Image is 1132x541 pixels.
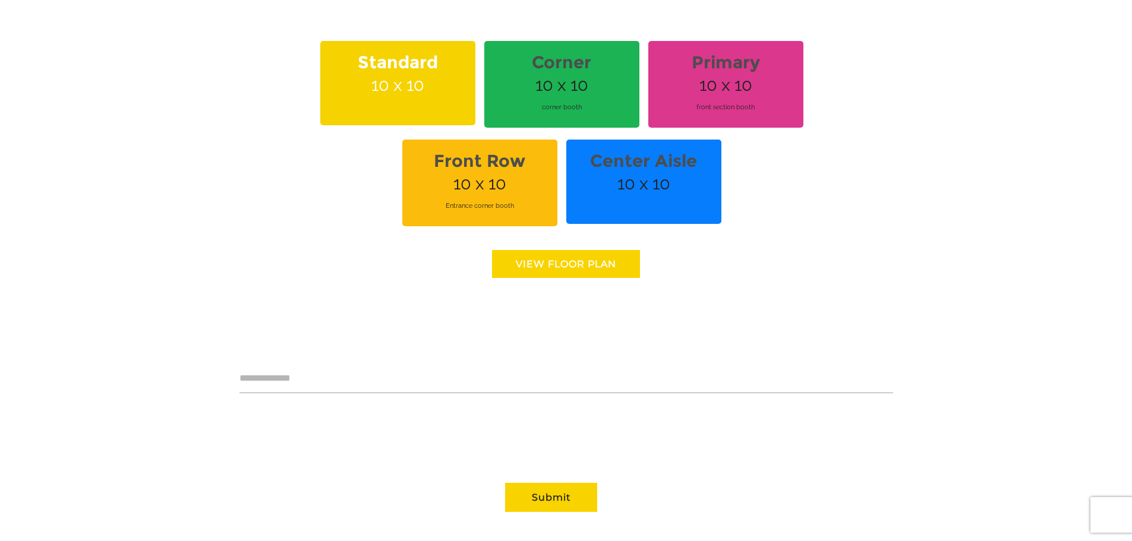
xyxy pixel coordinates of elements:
[505,483,597,512] button: Submit
[491,91,632,124] span: corner booth
[174,366,216,382] em: Submit
[566,140,721,224] span: 10 x 10
[62,67,200,82] div: Leave a message
[484,41,639,128] span: 10 x 10
[15,145,217,171] input: Enter your email address
[492,250,640,278] a: View floor Plan
[655,91,796,124] span: front section booth
[195,6,223,34] div: Minimize live chat window
[320,41,475,125] span: 10 x 10
[648,41,803,128] span: 10 x 10
[15,110,217,136] input: Enter your last name
[655,45,796,80] strong: Primary
[15,180,217,356] textarea: Type your message and click 'Submit'
[402,140,557,226] span: 10 x 10
[327,45,468,80] strong: Standard
[409,189,550,222] span: Entrance corner booth
[491,45,632,80] strong: Corner
[409,144,550,178] strong: Front Row
[573,144,714,178] strong: Center Aisle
